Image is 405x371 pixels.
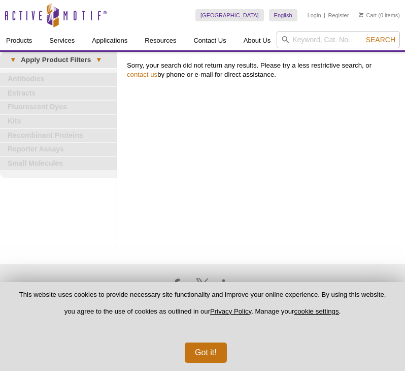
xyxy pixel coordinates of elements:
[359,12,377,19] a: Cart
[277,31,400,48] input: Keyword, Cat. No.
[139,31,182,50] a: Resources
[294,307,339,315] button: cookie settings
[86,31,133,50] a: Applications
[359,9,400,21] li: (0 items)
[185,343,227,363] button: Got it!
[210,307,251,315] a: Privacy Policy
[5,55,21,65] span: ▾
[187,31,232,50] a: Contact Us
[328,12,349,19] a: Register
[16,290,389,324] p: This website uses cookies to provide necessary site functionality and improve your online experie...
[238,31,277,50] a: About Us
[363,35,398,44] button: Search
[195,9,264,21] a: [GEOGRAPHIC_DATA]
[127,61,400,79] p: Sorry, your search did not return any results. Please try a less restrictive search, or by phone ...
[91,55,107,65] span: ▾
[43,31,81,50] a: Services
[366,36,395,44] span: Search
[127,71,157,78] a: contact us
[324,9,325,21] li: |
[308,12,321,19] a: Login
[359,12,363,17] img: Your Cart
[269,9,297,21] a: English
